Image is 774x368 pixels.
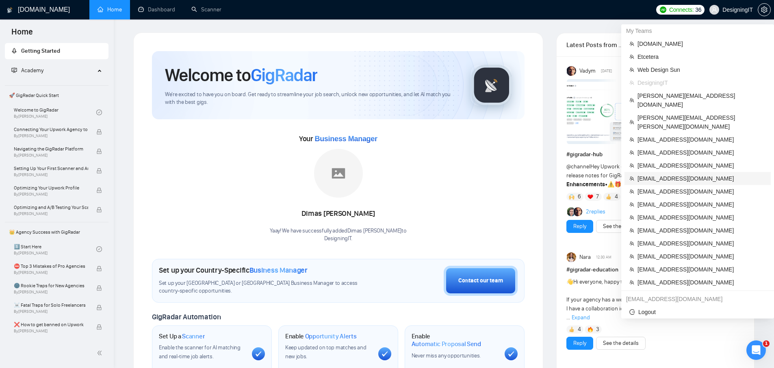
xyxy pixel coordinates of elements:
span: [EMAIL_ADDRESS][DOMAIN_NAME] [637,135,766,144]
span: check-circle [96,246,102,252]
span: 👋 [566,278,573,285]
span: By [PERSON_NAME] [14,309,88,314]
span: team [629,41,634,46]
div: Yaay! We have successfully added Dimas [PERSON_NAME] to [270,227,406,243]
span: team [629,54,634,59]
span: [EMAIL_ADDRESS][DOMAIN_NAME] [637,226,766,235]
span: [DOMAIN_NAME] [637,39,766,48]
h1: Set up your Country-Specific [159,266,308,275]
span: By [PERSON_NAME] [14,192,88,197]
h1: # gigradar-education [566,265,744,274]
span: Latest Posts from the GigRadar Community [566,40,624,50]
span: Connecting Your Upwork Agency to GigRadar [14,125,88,133]
img: ❤️ [588,194,593,200]
span: team [629,80,634,85]
span: logout [629,309,635,315]
span: 3 [596,325,599,334]
a: homeHome [98,6,122,13]
span: [EMAIL_ADDRESS][DOMAIN_NAME] [637,278,766,287]
span: Set up your [GEOGRAPHIC_DATA] or [GEOGRAPHIC_DATA] Business Manager to access country-specific op... [159,280,374,295]
span: 🌚 Rookie Traps for New Agencies [14,282,88,290]
span: Getting Started [21,47,60,54]
span: 7 [596,193,599,201]
span: team [629,120,634,125]
span: lock [96,148,102,154]
span: [EMAIL_ADDRESS][DOMAIN_NAME] [637,252,766,261]
span: double-left [97,349,105,357]
span: [EMAIL_ADDRESS][DOMAIN_NAME] [637,265,766,274]
img: placeholder.png [314,149,363,198]
span: Academy [11,67,43,74]
span: Automatic Proposal Send [412,340,481,348]
button: See the details [596,337,646,350]
a: Reply [573,222,586,231]
span: team [629,254,634,259]
span: [EMAIL_ADDRESS][DOMAIN_NAME] [637,187,766,196]
span: [EMAIL_ADDRESS][DOMAIN_NAME] [637,174,766,183]
span: By [PERSON_NAME] [14,172,88,177]
span: Home [5,26,39,43]
p: DesigningIT . [270,235,406,243]
span: DesigningIT [637,78,766,87]
img: Nara [567,252,577,262]
span: [EMAIL_ADDRESS][DOMAIN_NAME] [637,213,766,222]
span: fund-projection-screen [11,67,17,73]
span: Academy [21,67,43,74]
span: Logout [629,308,766,316]
span: ☠️ Fatal Traps for Solo Freelancers [14,301,88,309]
span: By [PERSON_NAME] [14,153,88,158]
a: Reply [573,339,586,348]
span: By [PERSON_NAME] [14,270,88,275]
span: Etcetera [637,52,766,61]
span: Opportunity Alerts [305,332,357,340]
span: [EMAIL_ADDRESS][DOMAIN_NAME] [637,161,766,170]
span: lock [96,129,102,135]
span: Web Design Sun [637,65,766,74]
a: setting [758,6,771,13]
a: searchScanner [191,6,221,13]
h1: # gigradar-hub [566,150,744,159]
a: 1️⃣ Start HereBy[PERSON_NAME] [14,240,96,258]
span: lock [96,305,102,310]
span: team [629,215,634,220]
h1: Enable [285,332,357,340]
a: 2replies [586,208,605,216]
img: 🙌 [569,194,575,200]
span: Vadym [579,67,596,75]
img: Vadym [567,66,577,76]
span: team [629,98,634,103]
span: GigRadar [251,64,317,86]
span: Business Manager [314,135,377,143]
div: ari.sulistya+2@gigradar.io [621,293,774,306]
span: lock [96,324,102,330]
span: ❌ How to get banned on Upwork [14,321,88,329]
span: Business Manager [249,266,308,275]
span: team [629,280,634,285]
img: 🔥 [588,327,593,332]
span: team [629,176,634,181]
span: lock [96,187,102,193]
span: team [629,150,634,155]
img: Alex B [567,207,576,216]
button: Contact our team [444,266,518,296]
a: dashboardDashboard [138,6,175,13]
img: logo [7,4,13,17]
span: team [629,241,634,246]
button: See the details [596,220,646,233]
span: GigRadar Automation [152,312,221,321]
span: 6 [578,193,581,201]
span: Never miss any opportunities. [412,352,481,359]
span: 4 [578,325,581,334]
span: 36 [695,5,701,14]
button: setting [758,3,771,16]
span: rocket [11,48,17,54]
iframe: Intercom live chat [746,340,766,360]
img: upwork-logo.png [660,6,666,13]
span: 1 [763,340,770,347]
span: By [PERSON_NAME] [14,329,88,334]
span: Optimizing and A/B Testing Your Scanner for Better Results [14,203,88,211]
span: Setting Up Your First Scanner and Auto-Bidder [14,164,88,172]
span: Expand [572,314,590,321]
span: By [PERSON_NAME] [14,133,88,138]
img: gigradar-logo.png [471,65,512,105]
